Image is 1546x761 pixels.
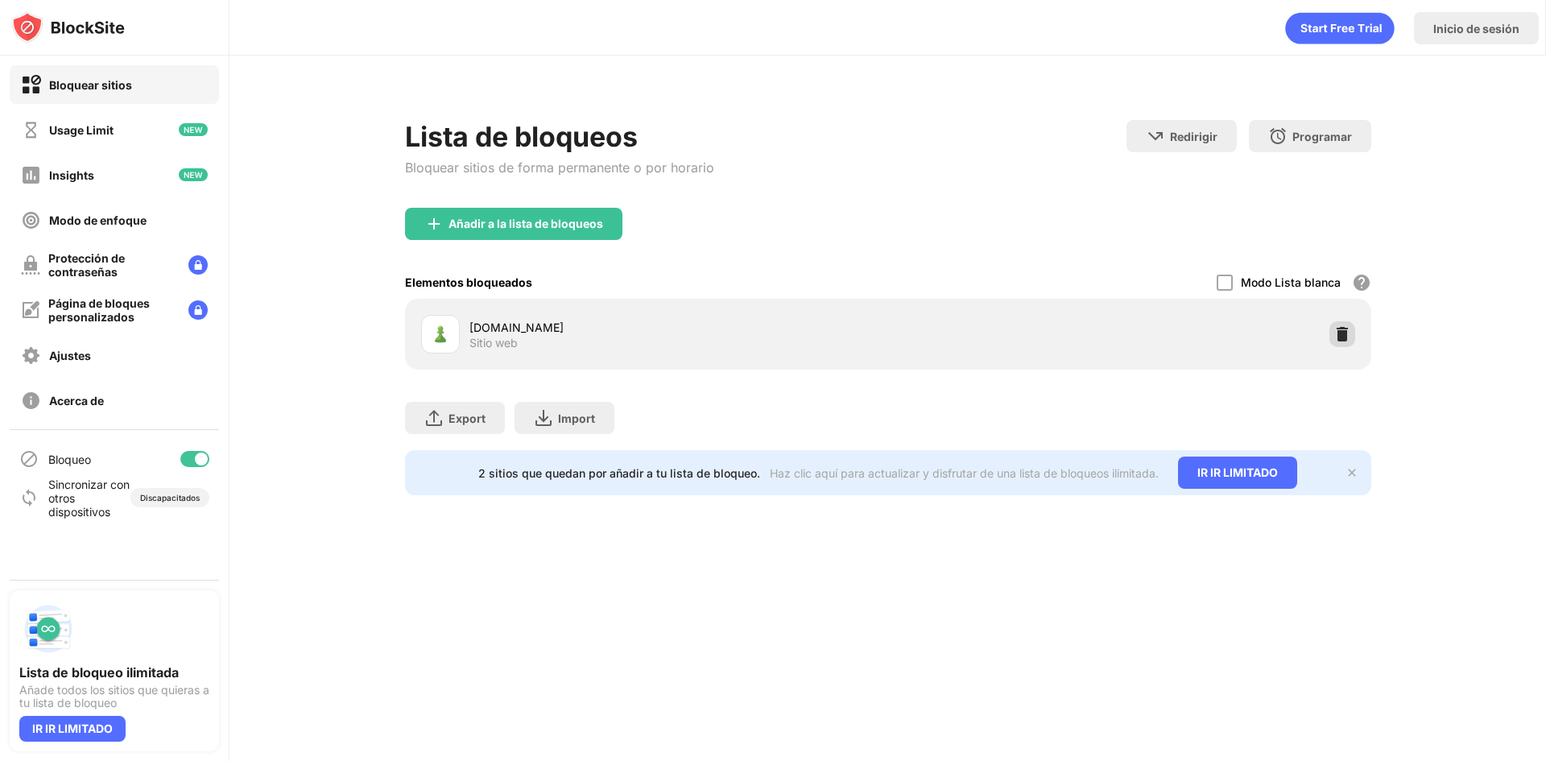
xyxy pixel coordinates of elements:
[449,217,603,230] div: Añadir a la lista de bloqueos
[21,345,41,366] img: settings-off.svg
[21,120,41,140] img: time-usage-off.svg
[48,478,130,519] div: Sincronizar con otros dispositivos
[49,394,104,407] div: Acerca de
[49,78,132,92] div: Bloquear sitios
[188,255,208,275] img: lock-menu.svg
[49,123,114,137] div: Usage Limit
[179,168,208,181] img: new-icon.svg
[770,466,1159,480] div: Haz clic aquí para actualizar y disfrutar de una lista de bloqueos ilimitada.
[449,412,486,425] div: Export
[21,210,41,230] img: focus-off.svg
[21,300,40,320] img: customize-block-page-off.svg
[1241,275,1341,289] div: Modo Lista blanca
[49,213,147,227] div: Modo de enfoque
[1346,466,1358,479] img: x-button.svg
[478,466,760,480] div: 2 sitios que quedan por añadir a tu lista de bloqueo.
[19,684,209,709] div: Añade todos los sitios que quieras a tu lista de bloqueo
[188,300,208,320] img: lock-menu.svg
[431,325,450,344] img: favicons
[405,159,714,176] div: Bloquear sitios de forma permanente o por horario
[19,664,209,680] div: Lista de bloqueo ilimitada
[469,319,888,336] div: [DOMAIN_NAME]
[19,716,126,742] div: IR IR LIMITADO
[21,255,40,275] img: password-protection-off.svg
[11,11,125,43] img: logo-blocksite.svg
[405,275,532,289] div: Elementos bloqueados
[48,251,176,279] div: Protección de contraseñas
[140,493,200,503] div: Discapacitados
[1170,130,1217,143] div: Redirigir
[49,349,91,362] div: Ajustes
[1178,457,1297,489] div: IR IR LIMITADO
[19,449,39,469] img: blocking-icon.svg
[48,296,176,324] div: Página de bloques personalizados
[49,168,94,182] div: Insights
[1433,22,1519,35] div: Inicio de sesión
[179,123,208,136] img: new-icon.svg
[21,75,41,95] img: block-on.svg
[558,412,595,425] div: Import
[21,165,41,185] img: insights-off.svg
[19,600,77,658] img: push-block-list.svg
[19,488,39,507] img: sync-icon.svg
[1292,130,1352,143] div: Programar
[1285,12,1395,44] div: animation
[405,120,714,153] div: Lista de bloqueos
[469,336,518,350] div: Sitio web
[21,391,41,411] img: about-off.svg
[48,453,91,466] div: Bloqueo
